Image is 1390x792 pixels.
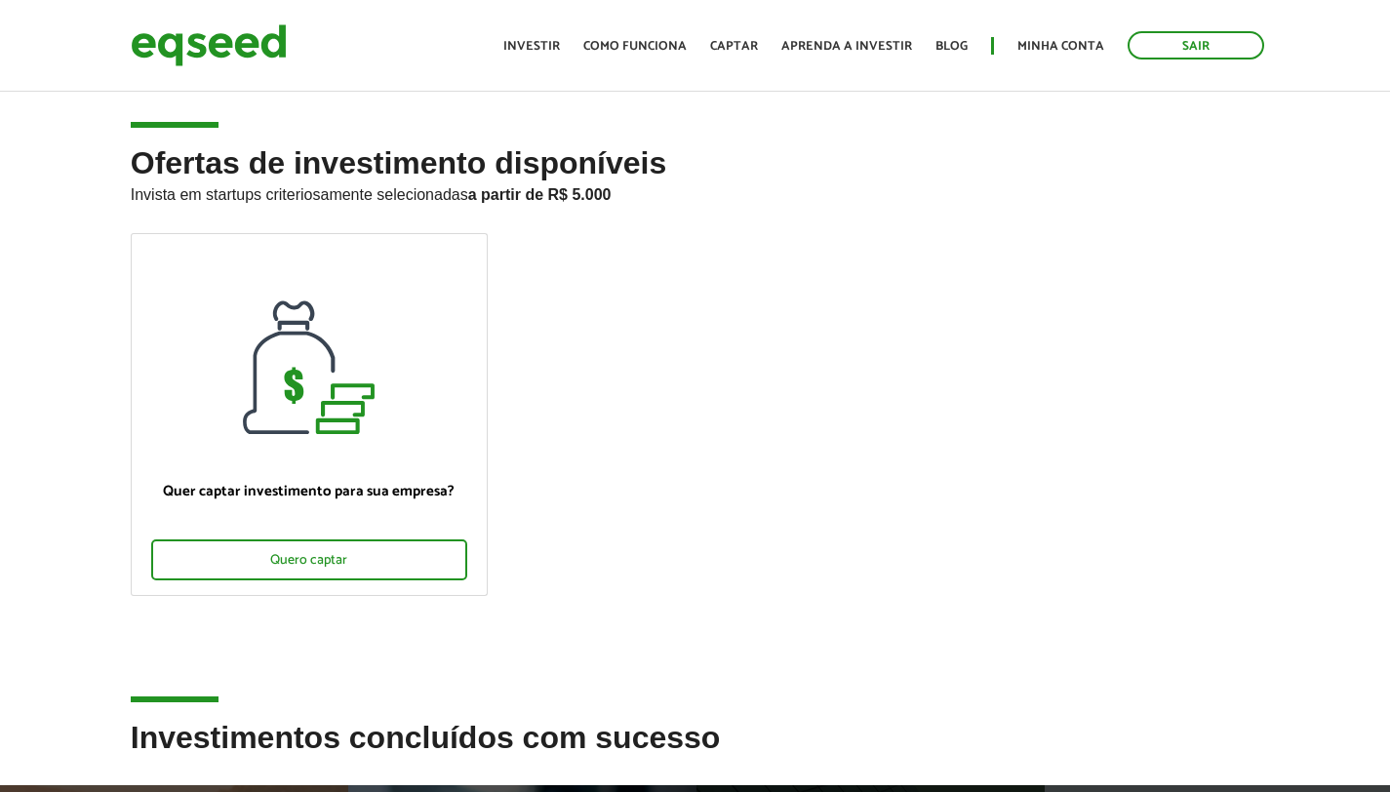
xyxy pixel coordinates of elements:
img: EqSeed [131,20,287,71]
p: Invista em startups criteriosamente selecionadas [131,180,1260,204]
a: Sair [1128,31,1264,59]
a: Captar [710,40,758,53]
a: Aprenda a investir [781,40,912,53]
h2: Investimentos concluídos com sucesso [131,721,1260,784]
a: Quer captar investimento para sua empresa? Quero captar [131,233,488,596]
a: Investir [503,40,560,53]
p: Quer captar investimento para sua empresa? [151,483,467,500]
a: Blog [935,40,968,53]
h2: Ofertas de investimento disponíveis [131,146,1260,233]
div: Quero captar [151,539,467,580]
a: Como funciona [583,40,687,53]
a: Minha conta [1017,40,1104,53]
strong: a partir de R$ 5.000 [468,186,612,203]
